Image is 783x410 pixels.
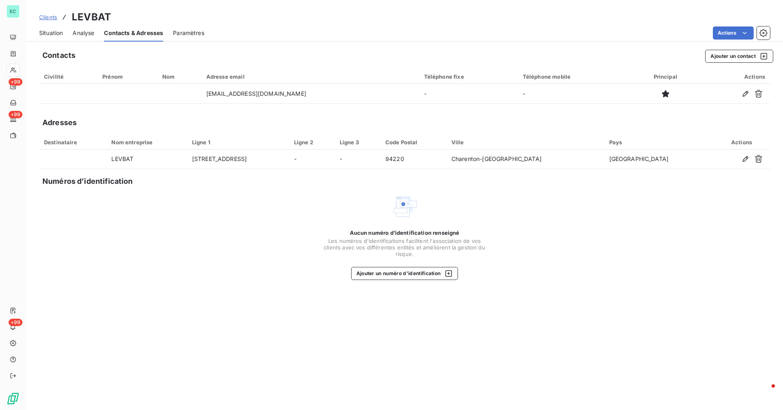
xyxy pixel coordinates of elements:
[187,150,289,169] td: [STREET_ADDRESS]
[447,150,604,169] td: Charenton-[GEOGRAPHIC_DATA]
[201,84,419,104] td: [EMAIL_ADDRESS][DOMAIN_NAME]
[419,84,518,104] td: -
[111,139,182,145] div: Nom entreprise
[385,139,442,145] div: Code Postal
[289,150,335,169] td: -
[173,29,204,37] span: Paramètres
[713,26,754,40] button: Actions
[424,73,513,80] div: Téléphone fixe
[44,73,93,80] div: Civilité
[637,73,694,80] div: Principal
[340,139,376,145] div: Ligne 3
[351,267,458,280] button: Ajouter un numéro d’identification
[451,139,599,145] div: Ville
[192,139,284,145] div: Ligne 1
[39,13,57,21] a: Clients
[73,29,94,37] span: Analyse
[7,5,20,18] div: EC
[323,238,486,257] span: Les numéros d'identifications facilitent l'association de vos clients avec vos différentes entité...
[755,382,775,402] iframe: Intercom live chat
[7,392,20,405] img: Logo LeanPay
[609,139,709,145] div: Pays
[206,73,414,80] div: Adresse email
[9,111,22,118] span: +99
[604,150,714,169] td: [GEOGRAPHIC_DATA]
[518,84,632,104] td: -
[42,50,75,61] h5: Contacts
[350,229,460,236] span: Aucun numéro d’identification renseigné
[44,139,102,145] div: Destinataire
[106,150,187,169] td: LEVBAT
[104,29,163,37] span: Contacts & Adresses
[703,73,765,80] div: Actions
[39,14,57,20] span: Clients
[102,73,153,80] div: Prénom
[72,10,111,24] h3: LEVBAT
[380,150,447,169] td: 94220
[9,78,22,86] span: +99
[391,194,418,220] img: Empty state
[294,139,330,145] div: Ligne 2
[523,73,627,80] div: Téléphone mobile
[162,73,197,80] div: Nom
[9,319,22,326] span: +99
[42,176,133,187] h5: Numéros d’identification
[335,150,380,169] td: -
[705,50,773,63] button: Ajouter un contact
[718,139,765,145] div: Actions
[39,29,63,37] span: Situation
[42,117,77,128] h5: Adresses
